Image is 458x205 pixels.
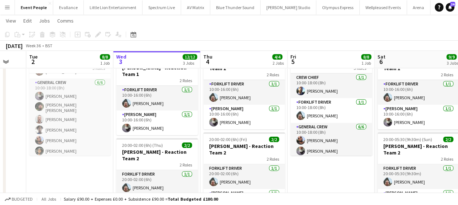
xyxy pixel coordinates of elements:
app-card-role: Forklift Driver1/110:00-18:00 (8h)[PERSON_NAME] [290,98,372,123]
button: Spectrum Live [142,0,181,15]
div: 2 Jobs [273,60,284,66]
span: 4/4 [272,54,282,60]
span: Total Budgeted £180.00 [168,196,218,202]
div: 1 Job [100,60,110,66]
span: Wed [116,53,126,60]
app-card-role: [PERSON_NAME]1/110:00-16:00 (6h)[PERSON_NAME] [116,110,198,135]
span: Jobs [39,17,50,24]
app-card-role: General Crew6/610:00-18:00 (8h)[PERSON_NAME][PERSON_NAME] [PERSON_NAME][PERSON_NAME][PERSON_NAME]... [29,79,111,158]
span: View [6,17,16,24]
span: 2/2 [269,137,279,142]
app-job-card: 10:00-18:00 (8h)8/8Barrier Set3 RolesCrew Chief1/110:00-18:00 (8h)[PERSON_NAME]Forklift Driver1/1... [290,48,372,156]
a: 24 [446,3,454,12]
button: AV Matrix [181,0,210,15]
button: Arena [407,0,430,15]
button: Olympus Express [316,0,360,15]
div: BST [45,43,52,48]
span: Sat [377,53,385,60]
button: Budgeted [4,195,34,203]
span: 5 [289,57,296,66]
app-card-role: Crew Chief1/110:00-18:00 (8h)[PERSON_NAME] [290,73,372,98]
span: 2 [28,57,38,66]
span: 8/8 [100,54,110,60]
span: 2 Roles [180,162,192,168]
app-card-role: Forklift Driver1/110:00-16:00 (6h)[PERSON_NAME] [116,86,198,110]
span: 20:00-02:00 (6h) (Fri) [209,137,247,142]
span: Thu [203,53,212,60]
a: View [3,16,19,25]
span: All jobs [40,196,58,202]
span: 2 Roles [267,156,279,162]
span: 24 [450,2,455,7]
span: 2 Roles [441,156,453,162]
app-job-card: In progress10:00-16:00 (6h)2/2[PERSON_NAME] - Reaction Team 12 RolesForklift Driver1/110:00-16:00... [116,48,198,135]
span: Comms [57,17,74,24]
button: Little Lion Entertainment [84,0,142,15]
button: Evallance [53,0,84,15]
span: 9/9 [446,54,457,60]
span: Week 36 [24,43,42,48]
div: 1 Job [361,60,371,66]
span: Budgeted [12,197,33,202]
app-card-role: Forklift Driver1/120:00-02:00 (6h)[PERSON_NAME] [203,164,285,189]
a: Edit [20,16,35,25]
button: Wellpleased Events [360,0,407,15]
span: 12/12 [183,54,197,60]
app-card-role: Forklift Driver1/120:00-02:00 (6h)[PERSON_NAME] [116,170,198,195]
div: 3 Jobs [447,60,458,66]
button: Blue Thunder Sound [210,0,261,15]
a: Comms [54,16,77,25]
span: Tue [29,53,38,60]
app-job-card: 10:00-16:00 (6h)2/2[PERSON_NAME] - Reaction Team 12 RolesForklift Driver1/110:00-16:00 (6h)[PERSO... [203,48,285,129]
span: 2 Roles [267,72,279,77]
app-card-role: Forklift Driver1/110:00-16:00 (6h)[PERSON_NAME] [203,80,285,105]
span: 8/8 [361,54,371,60]
span: 2/2 [182,142,192,148]
span: 3 [115,57,126,66]
span: Edit [23,17,32,24]
h3: [PERSON_NAME] - Reaction Team 1 [116,64,198,77]
app-card-role: [PERSON_NAME]1/110:00-16:00 (6h)[PERSON_NAME] [203,105,285,129]
app-card-role: General Crew6/610:00-18:00 (8h)[PERSON_NAME][PERSON_NAME] [290,123,372,202]
span: 4 [202,57,212,66]
a: Jobs [36,16,53,25]
span: Fri [290,53,296,60]
div: 3 Jobs [183,60,197,66]
span: 2 Roles [180,78,192,83]
div: [DATE] [6,42,23,49]
div: Salary £90.00 + Expenses £0.00 + Subsistence £90.00 = [64,196,218,202]
span: 6 [376,57,385,66]
span: 20:00-02:00 (6h) (Thu) [122,142,163,148]
span: 20:00-05:30 (9h30m) (Sun) [383,137,432,142]
h3: [PERSON_NAME] - Reaction Team 2 [116,149,198,162]
button: [PERSON_NAME] Studio [261,0,316,15]
span: 2 Roles [441,72,453,77]
app-job-card: 10:00-18:00 (8h)8/8Barrier Set3 Roles[PERSON_NAME]Forklift Driver1/110:00-18:00 (8h)[PERSON_NAME]... [29,48,111,156]
h3: [PERSON_NAME] - Reaction Team 2 [203,143,285,156]
button: Event People [15,0,53,15]
span: 2/2 [443,137,453,142]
